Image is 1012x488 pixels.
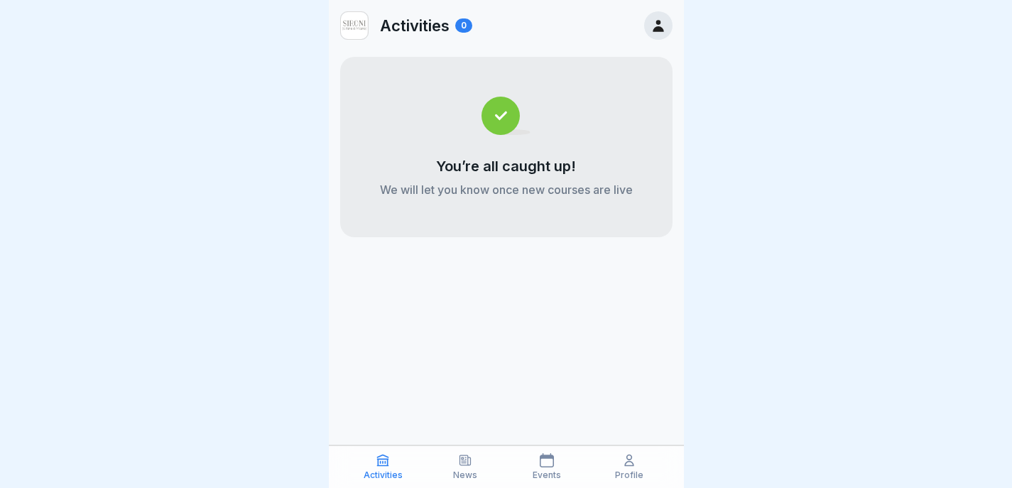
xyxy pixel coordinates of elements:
[436,158,576,175] p: You’re all caught up!
[615,470,643,480] p: Profile
[341,12,368,39] img: lzvj66og8t62hdvhvc07y2d3.png
[380,16,450,35] p: Activities
[481,97,531,135] img: completed.svg
[533,470,561,480] p: Events
[364,470,403,480] p: Activities
[380,182,633,197] p: We will let you know once new courses are live
[455,18,472,33] div: 0
[453,470,477,480] p: News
